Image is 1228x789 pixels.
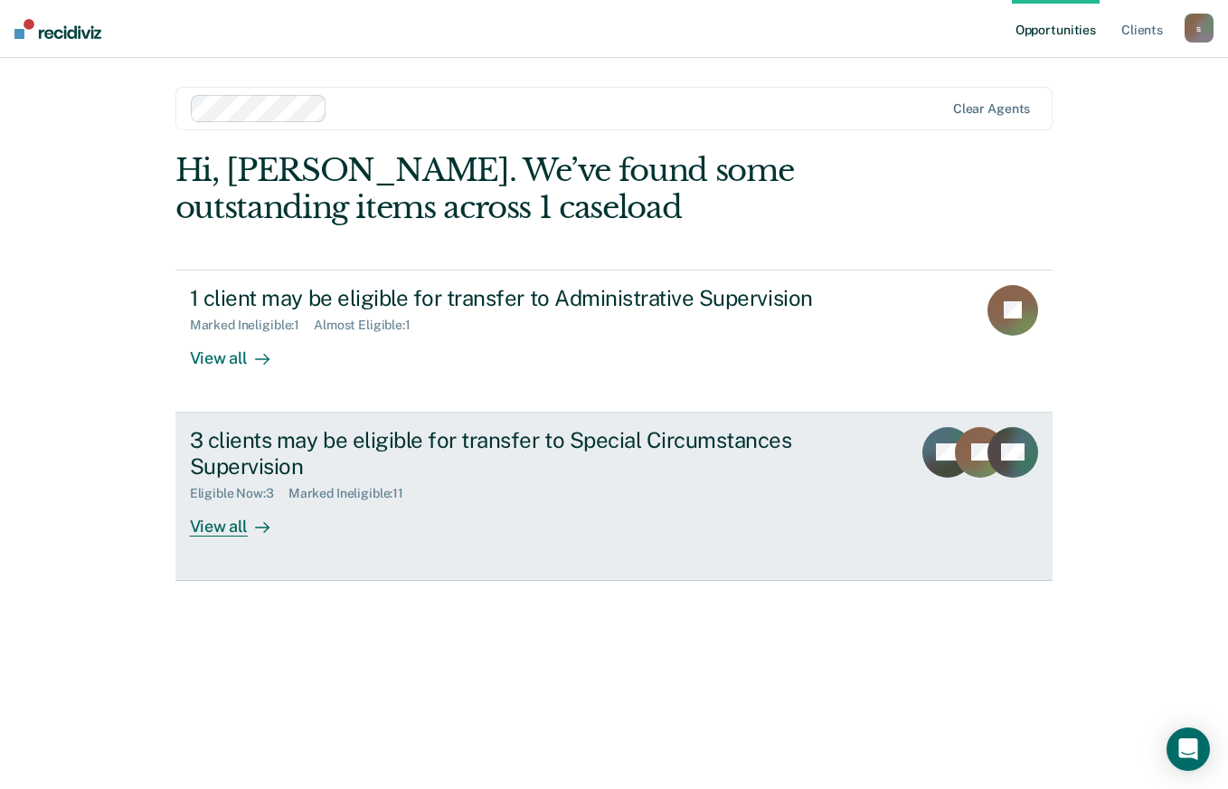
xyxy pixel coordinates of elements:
img: Recidiviz [14,19,101,39]
button: s [1185,14,1214,43]
div: Clear agents [953,101,1030,117]
div: Marked Ineligible : 11 [288,486,418,501]
div: Open Intercom Messenger [1167,727,1210,771]
div: View all [190,333,291,368]
a: 3 clients may be eligible for transfer to Special Circumstances SupervisionEligible Now:3Marked I... [175,413,1053,581]
div: Hi, [PERSON_NAME]. We’ve found some outstanding items across 1 caseload [175,152,877,226]
a: 1 client may be eligible for transfer to Administrative SupervisionMarked Ineligible:1Almost Elig... [175,270,1053,413]
div: Marked Ineligible : 1 [190,318,314,333]
div: Almost Eligible : 1 [314,318,425,333]
div: 3 clients may be eligible for transfer to Special Circumstances Supervision [190,427,825,480]
div: Eligible Now : 3 [190,486,288,501]
div: 1 client may be eligible for transfer to Administrative Supervision [190,285,825,311]
div: View all [190,501,291,537]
